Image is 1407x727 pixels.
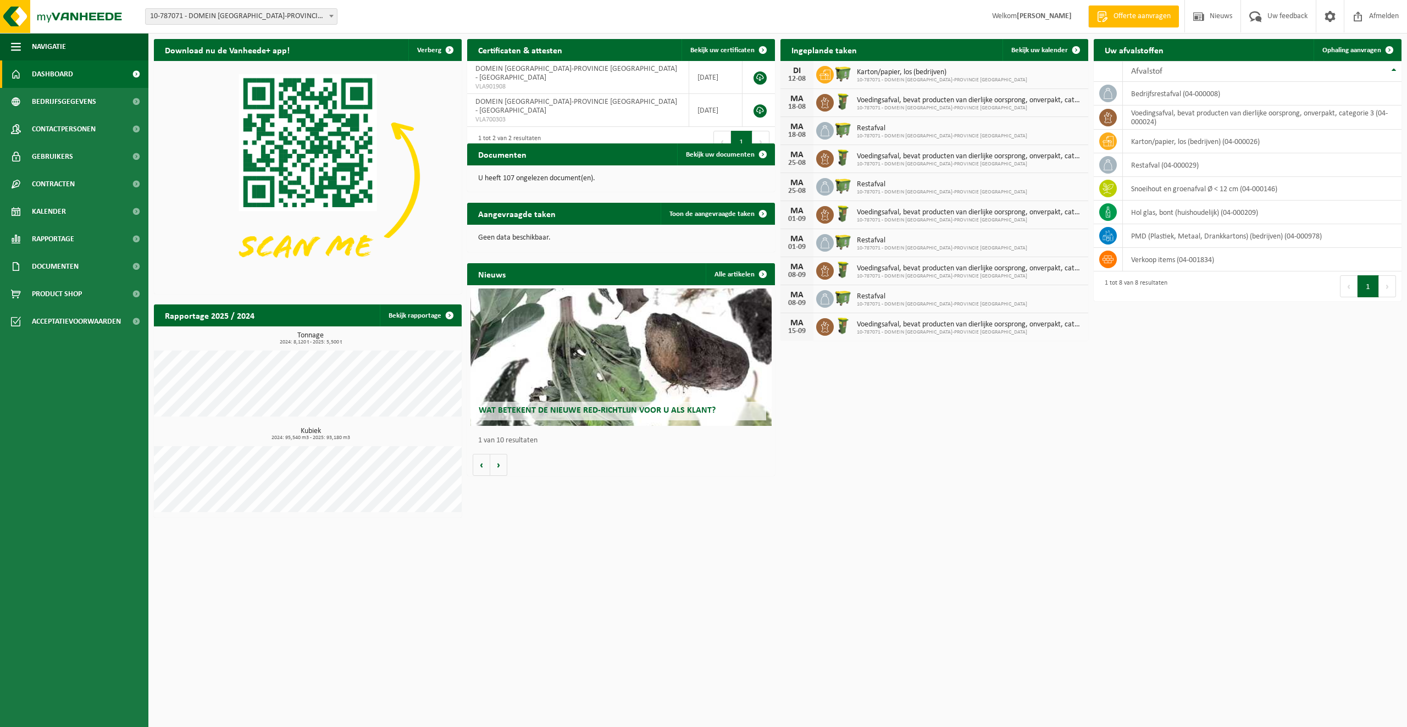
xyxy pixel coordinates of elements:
[786,151,808,159] div: MA
[159,340,462,345] span: 2024: 8,120 t - 2025: 5,500 t
[1088,5,1179,27] a: Offerte aanvragen
[380,304,461,326] a: Bekijk rapportage
[786,271,808,279] div: 08-09
[1123,106,1402,130] td: voedingsafval, bevat producten van dierlijke oorsprong, onverpakt, categorie 3 (04-000024)
[145,8,337,25] span: 10-787071 - DOMEIN NIEUWDONK-PROVINCIE OOST-VLAANDEREN - BERLARE
[857,208,1083,217] span: Voedingsafval, bevat producten van dierlijke oorsprong, onverpakt, categorie 3
[834,148,852,167] img: WB-0060-HPE-GN-50
[786,179,808,187] div: MA
[32,198,66,225] span: Kalender
[786,328,808,335] div: 15-09
[834,92,852,111] img: WB-0060-HPE-GN-50
[154,39,301,60] h2: Download nu de Vanheede+ app!
[473,454,490,476] button: Vorige
[834,120,852,139] img: WB-1100-HPE-GN-50
[475,115,680,124] span: VLA700303
[32,115,96,143] span: Contactpersonen
[661,203,774,225] a: Toon de aangevraagde taken
[146,9,337,24] span: 10-787071 - DOMEIN NIEUWDONK-PROVINCIE OOST-VLAANDEREN - BERLARE
[857,189,1027,196] span: 10-787071 - DOMEIN [GEOGRAPHIC_DATA]-PROVINCIE [GEOGRAPHIC_DATA]
[479,406,716,415] span: Wat betekent de nieuwe RED-richtlijn voor u als klant?
[32,33,66,60] span: Navigatie
[786,207,808,215] div: MA
[677,143,774,165] a: Bekijk uw documenten
[834,232,852,251] img: WB-1100-HPE-GN-50
[159,332,462,345] h3: Tonnage
[475,82,680,91] span: VLA901908
[786,187,808,195] div: 25-08
[32,253,79,280] span: Documenten
[786,103,808,111] div: 18-08
[857,152,1083,161] span: Voedingsafval, bevat producten van dierlijke oorsprong, onverpakt, categorie 3
[1123,177,1402,201] td: snoeihout en groenafval Ø < 12 cm (04-000146)
[159,435,462,441] span: 2024: 95,540 m3 - 2025: 93,180 m3
[1123,248,1402,271] td: verkoop items (04-001834)
[159,428,462,441] h3: Kubiek
[1011,47,1068,54] span: Bekijk uw kalender
[478,175,764,182] p: U heeft 107 ongelezen document(en).
[834,317,852,335] img: WB-0060-HPE-GN-50
[32,60,73,88] span: Dashboard
[154,304,265,326] h2: Rapportage 2025 / 2024
[690,47,755,54] span: Bekijk uw certificaten
[1123,201,1402,224] td: hol glas, bont (huishoudelijk) (04-000209)
[857,124,1027,133] span: Restafval
[1099,274,1167,298] div: 1 tot 8 van 8 resultaten
[478,437,769,445] p: 1 van 10 resultaten
[713,131,731,153] button: Previous
[706,263,774,285] a: Alle artikelen
[752,131,769,153] button: Next
[786,263,808,271] div: MA
[786,75,808,83] div: 12-08
[786,243,808,251] div: 01-09
[834,260,852,279] img: WB-0060-HPE-GN-50
[834,64,852,83] img: WB-1100-HPE-GN-50
[470,288,772,426] a: Wat betekent de nieuwe RED-richtlijn voor u als klant?
[1358,275,1379,297] button: 1
[669,210,755,218] span: Toon de aangevraagde taken
[1340,275,1358,297] button: Previous
[857,264,1083,273] span: Voedingsafval, bevat producten van dierlijke oorsprong, onverpakt, categorie 3
[786,95,808,103] div: MA
[786,215,808,223] div: 01-09
[786,299,808,307] div: 08-09
[32,225,74,253] span: Rapportage
[857,301,1027,308] span: 10-787071 - DOMEIN [GEOGRAPHIC_DATA]-PROVINCIE [GEOGRAPHIC_DATA]
[857,217,1083,224] span: 10-787071 - DOMEIN [GEOGRAPHIC_DATA]-PROVINCIE [GEOGRAPHIC_DATA]
[786,319,808,328] div: MA
[490,454,507,476] button: Volgende
[473,130,541,154] div: 1 tot 2 van 2 resultaten
[1379,275,1396,297] button: Next
[857,133,1027,140] span: 10-787071 - DOMEIN [GEOGRAPHIC_DATA]-PROVINCIE [GEOGRAPHIC_DATA]
[467,203,567,224] h2: Aangevraagde taken
[417,47,441,54] span: Verberg
[32,280,82,308] span: Product Shop
[786,159,808,167] div: 25-08
[1017,12,1072,20] strong: [PERSON_NAME]
[786,291,808,299] div: MA
[834,204,852,223] img: WB-0060-HPE-GN-50
[857,105,1083,112] span: 10-787071 - DOMEIN [GEOGRAPHIC_DATA]-PROVINCIE [GEOGRAPHIC_DATA]
[786,123,808,131] div: MA
[478,234,764,242] p: Geen data beschikbaar.
[1094,39,1175,60] h2: Uw afvalstoffen
[475,98,677,115] span: DOMEIN [GEOGRAPHIC_DATA]-PROVINCIE [GEOGRAPHIC_DATA] - [GEOGRAPHIC_DATA]
[1131,67,1162,76] span: Afvalstof
[857,236,1027,245] span: Restafval
[857,329,1083,336] span: 10-787071 - DOMEIN [GEOGRAPHIC_DATA]-PROVINCIE [GEOGRAPHIC_DATA]
[686,151,755,158] span: Bekijk uw documenten
[467,143,538,165] h2: Documenten
[786,66,808,75] div: DI
[32,308,121,335] span: Acceptatievoorwaarden
[1314,39,1400,61] a: Ophaling aanvragen
[32,170,75,198] span: Contracten
[857,273,1083,280] span: 10-787071 - DOMEIN [GEOGRAPHIC_DATA]-PROVINCIE [GEOGRAPHIC_DATA]
[1111,11,1173,22] span: Offerte aanvragen
[1322,47,1381,54] span: Ophaling aanvragen
[834,176,852,195] img: WB-1100-HPE-GN-50
[689,94,743,127] td: [DATE]
[857,77,1027,84] span: 10-787071 - DOMEIN [GEOGRAPHIC_DATA]-PROVINCIE [GEOGRAPHIC_DATA]
[857,161,1083,168] span: 10-787071 - DOMEIN [GEOGRAPHIC_DATA]-PROVINCIE [GEOGRAPHIC_DATA]
[1123,153,1402,177] td: restafval (04-000029)
[1002,39,1087,61] a: Bekijk uw kalender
